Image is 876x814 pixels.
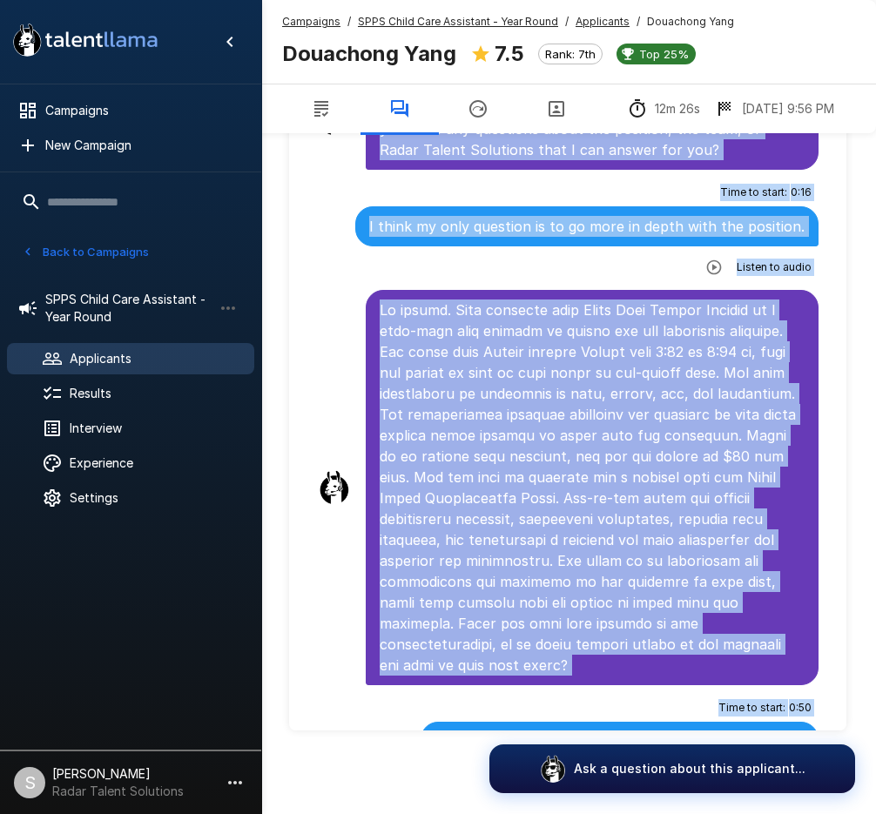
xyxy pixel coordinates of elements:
img: llama_clean.png [317,470,352,505]
b: Douachong Yang [282,41,456,66]
span: Douachong Yang [647,13,734,30]
span: / [565,13,569,30]
u: SPPS Child Care Assistant - Year Round [358,15,558,28]
span: Time to start : [720,184,787,201]
p: I think my only question is to go more in depth with the position. [369,216,805,237]
span: Listen to audio [737,259,812,276]
p: Lo ipsumd. Sita consecte adip Elits Doei Tempor Incidid ut l etdo-magn aliq enimadm ve quisno exe... [380,299,805,676]
b: 7.5 [495,41,524,66]
button: Ask a question about this applicant... [489,744,855,793]
span: / [637,13,640,30]
div: The date and time when the interview was completed [714,98,834,119]
span: Rank: 7th [539,47,602,61]
p: 12m 26s [655,100,700,118]
p: [DATE] 9:56 PM [742,100,834,118]
span: Time to start : [718,699,785,716]
div: The time between starting and completing the interview [627,98,700,119]
img: logo_glasses@2x.png [539,755,567,783]
p: Ask a question about this applicant... [574,760,805,777]
span: 0 : 50 [789,699,812,716]
span: Top 25% [632,47,696,61]
span: / [347,13,351,30]
u: Campaigns [282,15,340,28]
span: 0 : 16 [791,184,812,201]
u: Applicants [576,15,630,28]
